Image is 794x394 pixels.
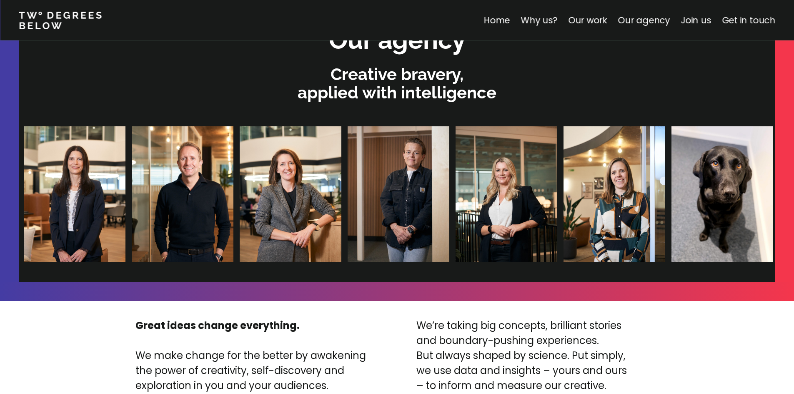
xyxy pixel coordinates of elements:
[722,14,775,26] a: Get in touch
[131,126,233,262] img: James
[483,14,510,26] a: Home
[239,126,341,262] img: Gemma
[23,65,771,102] p: Creative bravery, applied with intelligence
[455,126,556,262] img: Halina
[563,126,664,262] img: Lizzie
[23,126,125,262] img: Clare
[521,14,557,26] a: Why us?
[347,126,448,262] img: Dani
[618,14,670,26] a: Our agency
[416,318,627,393] p: We’re taking big concepts, brilliant stories and boundary-pushing experiences. But always shaped ...
[568,14,607,26] a: Our work
[681,14,711,26] a: Join us
[135,319,300,332] strong: Great ideas change everything.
